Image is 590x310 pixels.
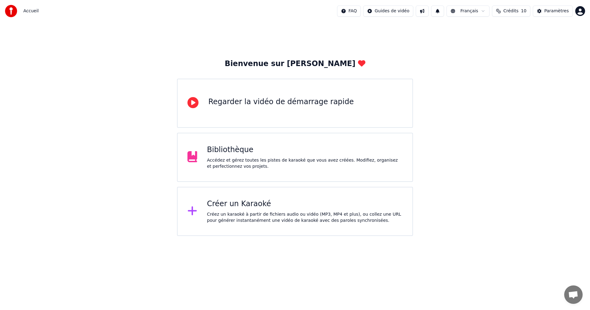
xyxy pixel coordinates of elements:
span: Accueil [23,8,39,14]
button: Paramètres [533,6,573,17]
div: Paramètres [544,8,569,14]
span: 10 [521,8,526,14]
div: Bibliothèque [207,145,403,155]
div: Ouvrir le chat [564,285,583,304]
div: Créer un Karaoké [207,199,403,209]
button: FAQ [337,6,361,17]
nav: breadcrumb [23,8,39,14]
button: Guides de vidéo [363,6,413,17]
div: Bienvenue sur [PERSON_NAME] [225,59,365,69]
img: youka [5,5,17,17]
span: Crédits [503,8,518,14]
button: Crédits10 [492,6,530,17]
div: Regarder la vidéo de démarrage rapide [208,97,354,107]
div: Créez un karaoké à partir de fichiers audio ou vidéo (MP3, MP4 et plus), ou collez une URL pour g... [207,211,403,224]
div: Accédez et gérez toutes les pistes de karaoké que vous avez créées. Modifiez, organisez et perfec... [207,157,403,170]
